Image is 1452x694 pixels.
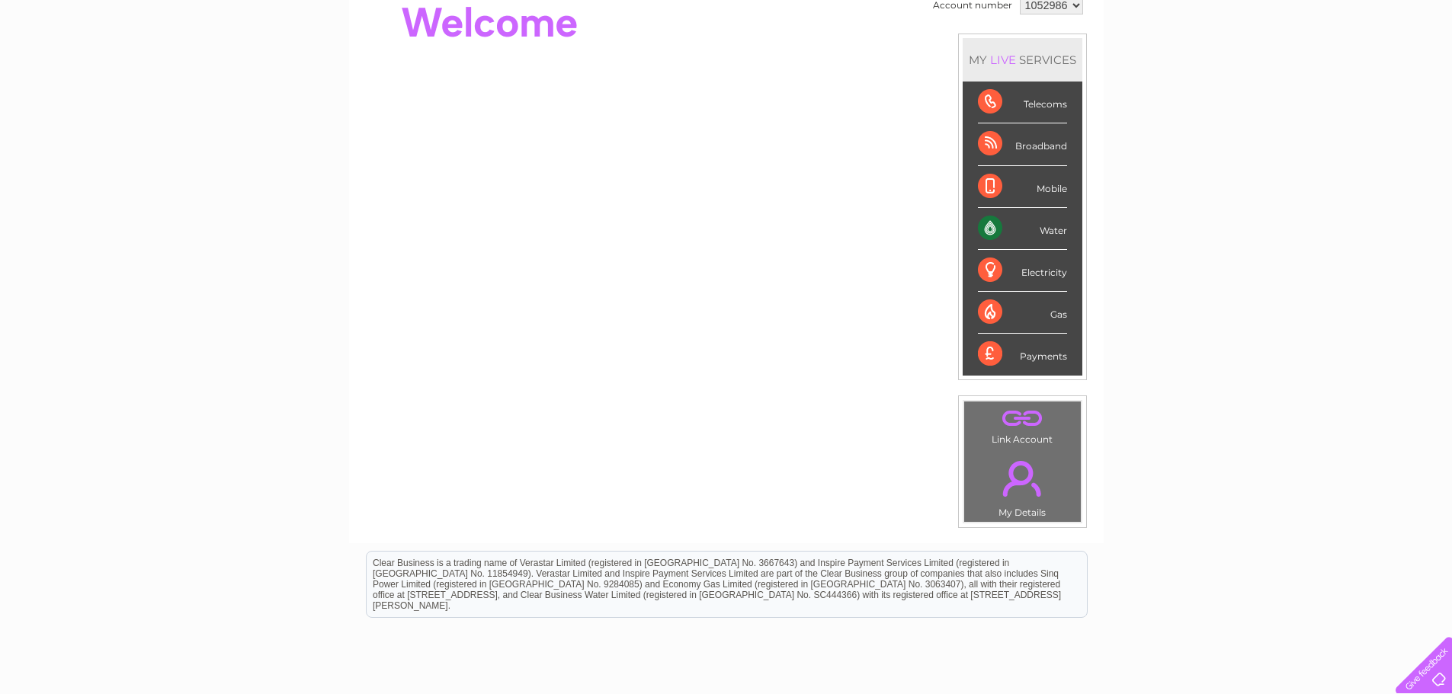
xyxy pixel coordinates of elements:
a: Telecoms [1264,65,1310,76]
td: Link Account [963,401,1082,449]
td: My Details [963,448,1082,523]
div: Broadband [978,123,1067,165]
div: Water [978,208,1067,250]
a: Contact [1351,65,1388,76]
img: logo.png [51,40,129,86]
div: Electricity [978,250,1067,292]
a: Log out [1402,65,1438,76]
a: 0333 014 3131 [1165,8,1270,27]
div: MY SERVICES [963,38,1082,82]
div: Clear Business is a trading name of Verastar Limited (registered in [GEOGRAPHIC_DATA] No. 3667643... [367,8,1087,74]
div: Gas [978,292,1067,334]
a: . [968,405,1077,432]
a: Blog [1319,65,1341,76]
a: Water [1184,65,1213,76]
a: Energy [1222,65,1255,76]
div: Telecoms [978,82,1067,123]
div: LIVE [987,53,1019,67]
a: . [968,452,1077,505]
div: Mobile [978,166,1067,208]
div: Payments [978,334,1067,375]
